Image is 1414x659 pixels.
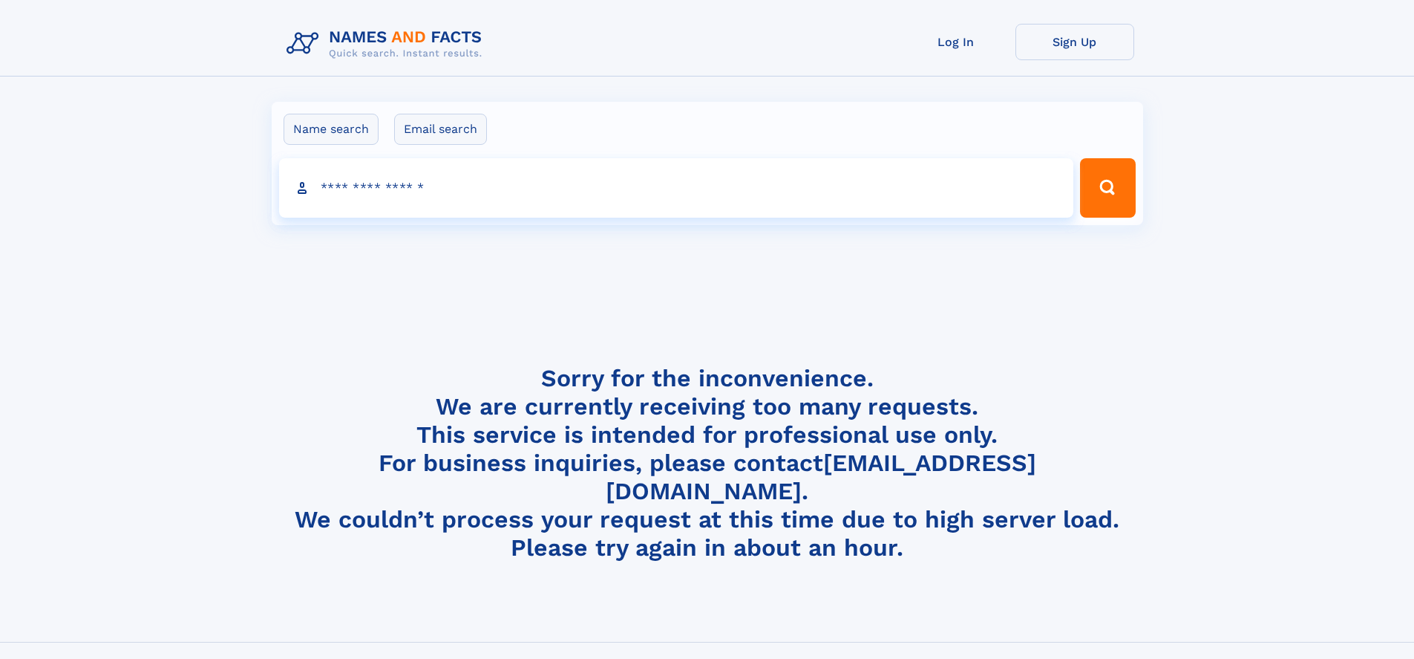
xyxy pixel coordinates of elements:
[284,114,379,145] label: Name search
[1080,158,1135,218] button: Search Button
[281,364,1134,562] h4: Sorry for the inconvenience. We are currently receiving too many requests. This service is intend...
[279,158,1074,218] input: search input
[281,24,494,64] img: Logo Names and Facts
[394,114,487,145] label: Email search
[897,24,1015,60] a: Log In
[1015,24,1134,60] a: Sign Up
[606,449,1036,505] a: [EMAIL_ADDRESS][DOMAIN_NAME]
